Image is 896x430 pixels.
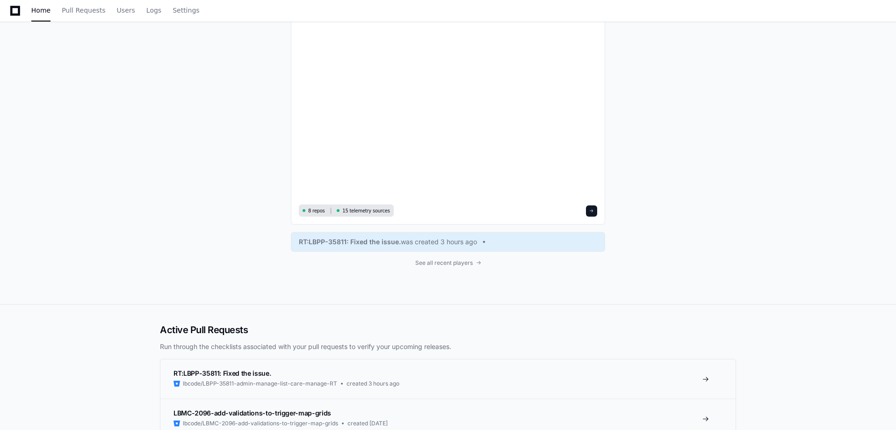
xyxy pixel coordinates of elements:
[401,237,477,247] span: was created 3 hours ago
[173,7,199,13] span: Settings
[291,259,605,267] a: See all recent players
[347,380,399,387] span: created 3 hours ago
[347,420,388,427] span: created [DATE]
[183,380,337,387] span: lbcode/LBPP-35811-admin-manage-list-care-manage-RT
[117,7,135,13] span: Users
[160,323,736,336] h2: Active Pull Requests
[62,7,105,13] span: Pull Requests
[308,207,325,214] span: 8 repos
[173,369,271,377] span: RT:LBPP-35811: Fixed the issue.
[31,7,51,13] span: Home
[160,359,736,399] a: RT:LBPP-35811: Fixed the issue.lbcode/LBPP-35811-admin-manage-list-care-manage-RTcreated 3 hours ago
[299,237,401,247] span: RT:LBPP-35811: Fixed the issue.
[173,409,331,417] span: LBMC-2096-add-validations-to-trigger-map-grids
[146,7,161,13] span: Logs
[183,420,338,427] span: lbcode/LBMC-2096-add-validations-to-trigger-map-grids
[299,237,597,247] a: RT:LBPP-35811: Fixed the issue.was created 3 hours ago
[342,207,390,214] span: 15 telemetry sources
[415,259,473,267] span: See all recent players
[160,342,736,351] p: Run through the checklists associated with your pull requests to verify your upcoming releases.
